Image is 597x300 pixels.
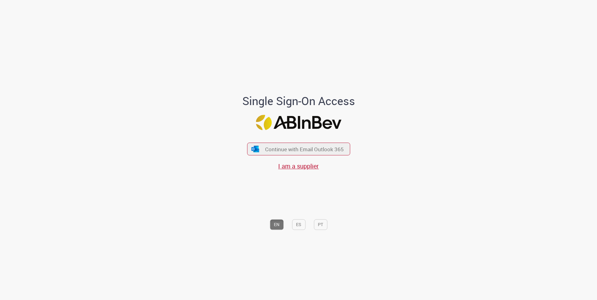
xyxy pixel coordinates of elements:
button: EN [270,219,284,230]
img: ícone Azure/Microsoft 360 [251,146,260,152]
h1: Single Sign-On Access [212,95,385,108]
span: Continue with Email Outlook 365 [265,146,344,153]
a: I am a supplier [278,162,319,171]
img: Logo ABInBev [256,115,341,130]
button: ES [292,219,305,230]
button: ícone Azure/Microsoft 360 Continue with Email Outlook 365 [247,143,350,155]
button: PT [314,219,327,230]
